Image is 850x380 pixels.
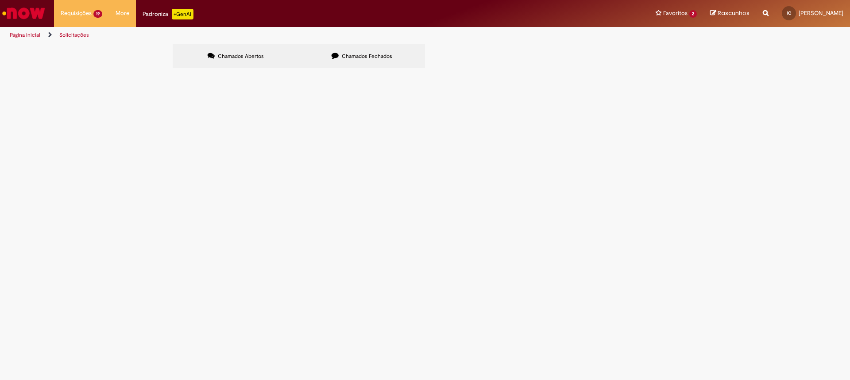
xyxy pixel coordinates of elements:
[799,9,843,17] span: [PERSON_NAME]
[710,9,750,18] a: Rascunhos
[59,31,89,38] a: Solicitações
[93,10,102,18] span: 19
[116,9,129,18] span: More
[1,4,46,22] img: ServiceNow
[718,9,750,17] span: Rascunhos
[689,10,697,18] span: 2
[61,9,92,18] span: Requisições
[663,9,688,18] span: Favoritos
[787,10,791,16] span: IC
[172,9,193,19] p: +GenAi
[342,53,392,60] span: Chamados Fechados
[218,53,264,60] span: Chamados Abertos
[7,27,560,43] ul: Trilhas de página
[10,31,40,38] a: Página inicial
[143,9,193,19] div: Padroniza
